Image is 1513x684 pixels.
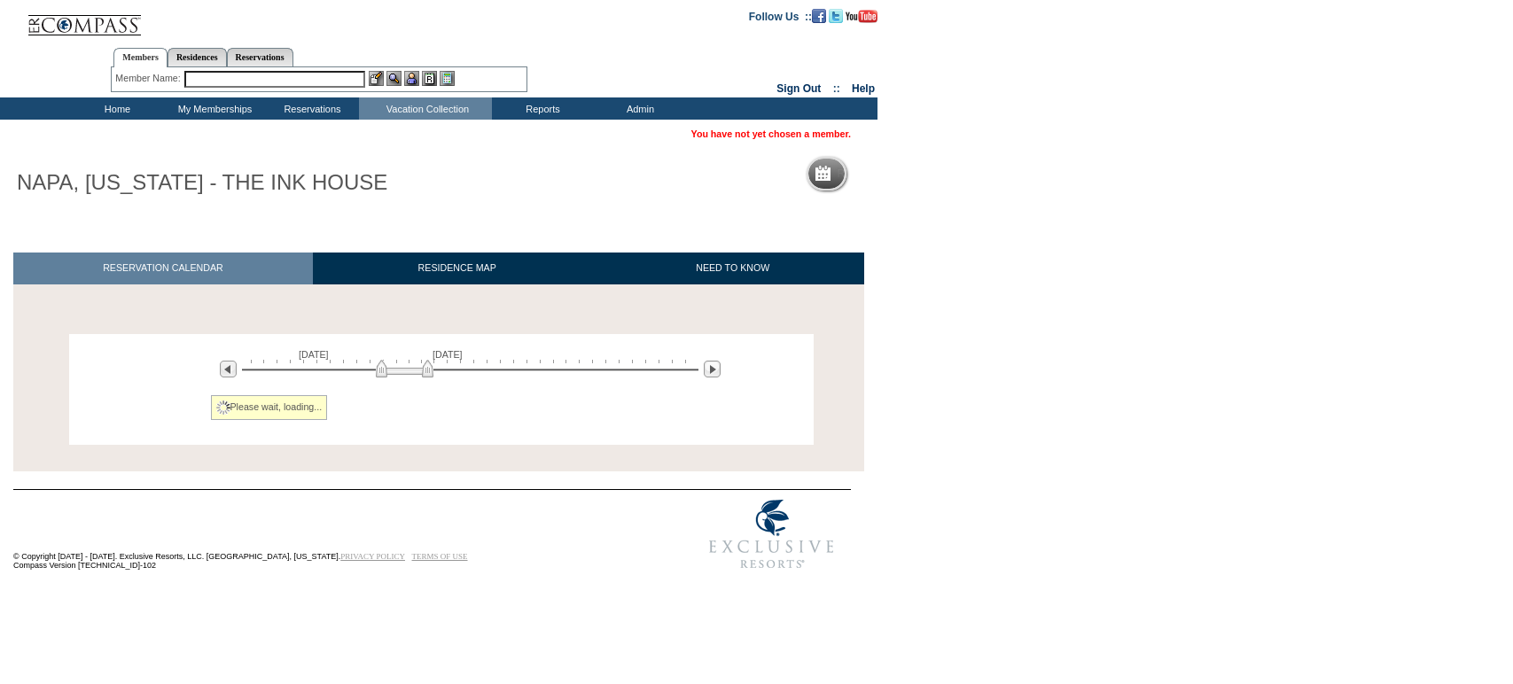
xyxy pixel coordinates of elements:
[113,48,168,67] a: Members
[168,48,227,66] a: Residences
[704,361,721,377] img: Next
[216,400,230,415] img: spinner2.gif
[340,552,405,561] a: PRIVACY POLICY
[749,9,812,23] td: Follow Us ::
[220,361,237,377] img: Previous
[812,9,826,23] img: Become our fan on Facebook
[386,71,402,86] img: View
[66,97,164,120] td: Home
[691,128,851,139] span: You have not yet chosen a member.
[164,97,261,120] td: My Memberships
[812,10,826,20] a: Become our fan on Facebook
[359,97,492,120] td: Vacation Collection
[601,253,864,284] a: NEED TO KNOW
[13,253,313,284] a: RESERVATION CALENDAR
[829,10,843,20] a: Follow us on Twitter
[833,82,840,95] span: ::
[838,168,973,180] h5: Reservation Calendar
[211,395,328,420] div: Please wait, loading...
[692,490,851,579] img: Exclusive Resorts
[13,167,391,198] h1: NAPA, [US_STATE] - THE INK HOUSE
[846,10,877,23] img: Subscribe to our YouTube Channel
[227,48,293,66] a: Reservations
[115,71,183,86] div: Member Name:
[589,97,687,120] td: Admin
[13,491,634,579] td: © Copyright [DATE] - [DATE]. Exclusive Resorts, LLC. [GEOGRAPHIC_DATA], [US_STATE]. Compass Versi...
[852,82,875,95] a: Help
[369,71,384,86] img: b_edit.gif
[299,349,329,360] span: [DATE]
[422,71,437,86] img: Reservations
[492,97,589,120] td: Reports
[776,82,821,95] a: Sign Out
[412,552,468,561] a: TERMS OF USE
[261,97,359,120] td: Reservations
[846,10,877,20] a: Subscribe to our YouTube Channel
[313,253,602,284] a: RESIDENCE MAP
[829,9,843,23] img: Follow us on Twitter
[404,71,419,86] img: Impersonate
[440,71,455,86] img: b_calculator.gif
[433,349,463,360] span: [DATE]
